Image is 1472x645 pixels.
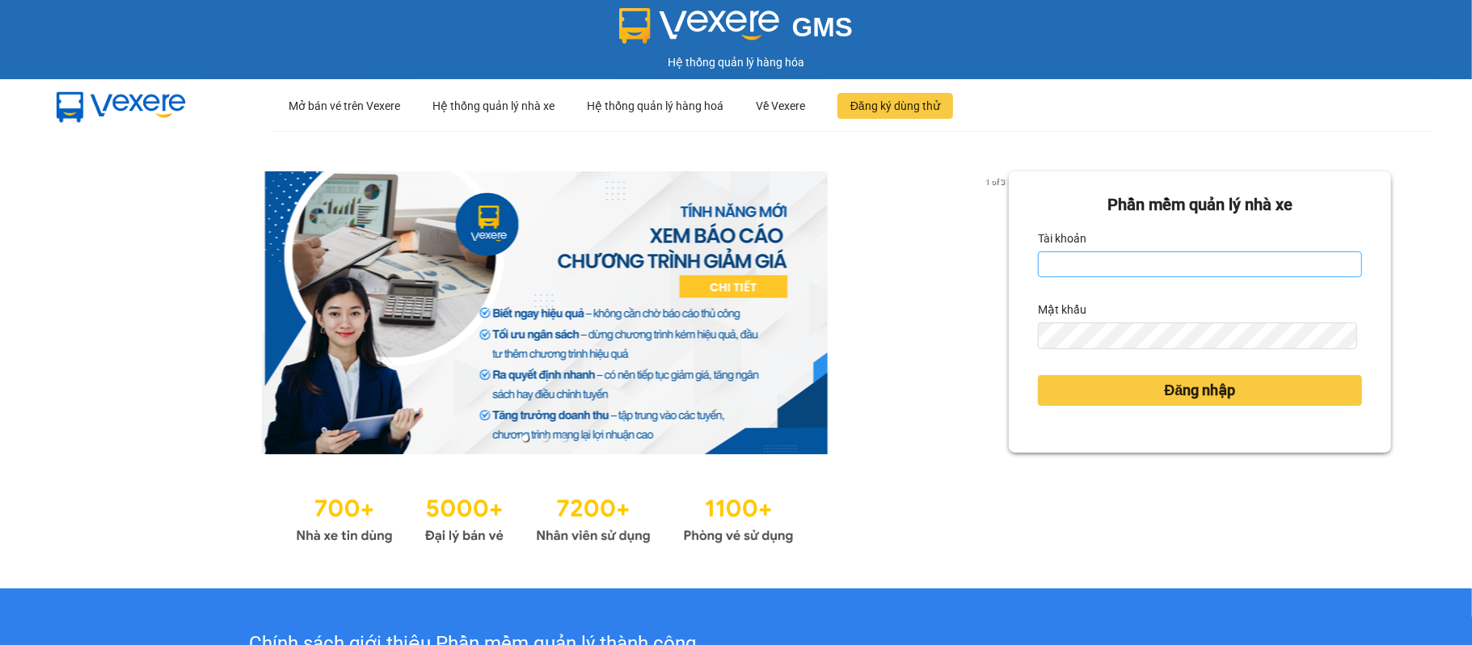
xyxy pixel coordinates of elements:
[1038,251,1362,277] input: Tài khoản
[40,79,202,133] img: mbUUG5Q.png
[296,487,794,548] img: Statistics.png
[850,97,940,115] span: Đăng ký dùng thử
[1165,379,1236,402] span: Đăng nhập
[81,171,103,454] button: previous slide / item
[587,80,723,132] div: Hệ thống quản lý hàng hoá
[1038,226,1086,251] label: Tài khoản
[432,80,555,132] div: Hệ thống quản lý nhà xe
[756,80,805,132] div: Về Vexere
[289,80,400,132] div: Mở bán vé trên Vexere
[619,24,853,37] a: GMS
[561,435,567,441] li: slide item 3
[1038,297,1086,322] label: Mật khẩu
[837,93,953,119] button: Đăng ký dùng thử
[1038,322,1357,349] input: Mật khẩu
[1038,192,1362,217] div: Phần mềm quản lý nhà xe
[542,435,548,441] li: slide item 2
[981,171,1009,192] p: 1 of 3
[4,53,1468,71] div: Hệ thống quản lý hàng hóa
[1038,375,1362,406] button: Đăng nhập
[522,435,529,441] li: slide item 1
[619,8,779,44] img: logo 2
[986,171,1009,454] button: next slide / item
[792,12,853,42] span: GMS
